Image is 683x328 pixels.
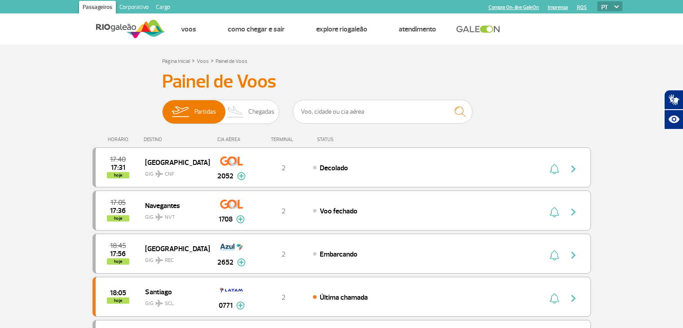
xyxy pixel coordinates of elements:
[219,300,233,311] span: 0771
[568,250,579,261] img: seta-direita-painel-voo.svg
[162,71,521,93] h3: Painel de Voos
[144,137,209,142] div: DESTINO
[217,171,234,182] span: 2052
[282,293,286,302] span: 2
[217,257,234,268] span: 2652
[165,257,174,265] span: REC
[111,164,125,171] span: 2025-08-26 17:31:00
[664,110,683,129] button: Abrir recursos assistivos.
[145,208,203,222] span: GIG
[489,4,539,10] a: Compra On-line GaleOn
[237,172,246,180] img: mais-info-painel-voo.svg
[197,58,209,65] a: Voos
[155,213,163,221] img: destiny_airplane.svg
[216,58,247,65] a: Painel de Voos
[145,252,203,265] span: GIG
[110,251,126,257] span: 2025-08-26 17:56:56
[293,100,472,124] input: Voo, cidade ou cia aérea
[320,250,357,259] span: Embarcando
[313,137,386,142] div: STATUS
[236,301,245,310] img: mais-info-painel-voo.svg
[209,137,254,142] div: CIA AÉREA
[399,25,436,34] a: Atendimento
[568,164,579,174] img: seta-direita-painel-voo.svg
[107,172,129,178] span: hoje
[145,295,203,308] span: GIG
[155,300,163,307] img: destiny_airplane.svg
[282,164,286,173] span: 2
[79,1,116,15] a: Passageiros
[145,165,203,178] span: GIG
[155,257,163,264] img: destiny_airplane.svg
[192,55,195,66] a: >
[145,156,203,168] span: [GEOGRAPHIC_DATA]
[107,297,129,304] span: hoje
[550,293,559,304] img: sino-painel-voo.svg
[162,58,190,65] a: Página Inicial
[577,4,587,10] a: RQS
[320,293,368,302] span: Última chamada
[550,207,559,217] img: sino-painel-voo.svg
[95,137,144,142] div: HORÁRIO
[320,164,348,173] span: Decolado
[145,243,203,254] span: [GEOGRAPHIC_DATA]
[116,1,152,15] a: Corporativo
[222,100,249,124] img: slider-desembarque
[181,25,196,34] a: Voos
[145,199,203,211] span: Navegantes
[165,213,175,222] span: NVT
[228,25,285,34] a: Como chegar e sair
[194,100,216,124] span: Partidas
[165,170,174,178] span: CNF
[155,170,163,177] img: destiny_airplane.svg
[568,293,579,304] img: seta-direita-painel-voo.svg
[166,100,194,124] img: slider-embarque
[568,207,579,217] img: seta-direita-painel-voo.svg
[282,207,286,216] span: 2
[320,207,357,216] span: Voo fechado
[664,90,683,129] div: Plugin de acessibilidade da Hand Talk.
[548,4,568,10] a: Imprensa
[165,300,174,308] span: SCL
[110,156,126,163] span: 2025-08-26 17:40:00
[110,208,126,214] span: 2025-08-26 17:36:00
[219,214,233,225] span: 1708
[316,25,367,34] a: Explore RIOgaleão
[110,290,126,296] span: 2025-08-26 18:05:00
[550,164,559,174] img: sino-painel-voo.svg
[282,250,286,259] span: 2
[248,100,274,124] span: Chegadas
[211,55,214,66] a: >
[152,1,174,15] a: Cargo
[110,243,126,249] span: 2025-08-26 18:45:00
[107,215,129,222] span: hoje
[550,250,559,261] img: sino-painel-voo.svg
[236,215,245,223] img: mais-info-painel-voo.svg
[107,258,129,265] span: hoje
[110,199,126,206] span: 2025-08-26 17:05:00
[237,258,246,266] img: mais-info-painel-voo.svg
[145,286,203,297] span: Santiago
[664,90,683,110] button: Abrir tradutor de língua de sinais.
[254,137,313,142] div: TERMINAL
